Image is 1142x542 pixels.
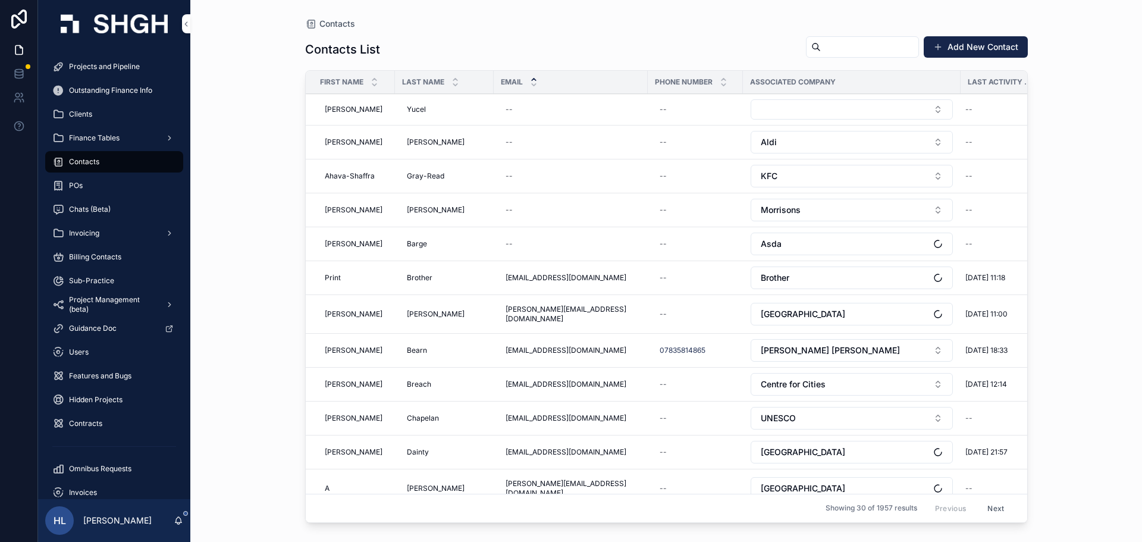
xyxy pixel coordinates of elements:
a: [PERSON_NAME] [320,305,388,324]
a: POs [45,175,183,196]
div: -- [660,380,667,389]
span: Centre for Cities [761,378,826,390]
span: [GEOGRAPHIC_DATA] [761,308,845,320]
a: Add New Contact [924,36,1028,58]
p: [PERSON_NAME] [83,515,152,527]
span: First Name [320,77,363,87]
span: Phone Number [655,77,713,87]
span: Contracts [69,419,102,428]
a: Invoices [45,482,183,503]
span: Print [325,273,341,283]
a: Select Button [750,339,953,362]
span: [DATE] 18:33 [965,346,1008,355]
button: Select Button [751,165,953,187]
a: 07835814865 [655,341,736,360]
a: -- [655,443,736,462]
span: Finance Tables [69,133,120,143]
a: Select Button [750,99,953,120]
a: [EMAIL_ADDRESS][DOMAIN_NAME] [501,409,641,428]
a: [EMAIL_ADDRESS][DOMAIN_NAME] [501,375,641,394]
a: Billing Contacts [45,246,183,268]
a: Hidden Projects [45,389,183,411]
div: -- [660,171,667,181]
button: Select Button [751,339,953,362]
span: UNESCO [761,412,796,424]
a: Select Button [750,302,953,326]
a: -- [501,133,641,152]
a: Bearn [402,341,487,360]
div: -- [660,105,667,114]
div: scrollable content [38,48,190,499]
span: [PERSON_NAME] [PERSON_NAME] [761,344,900,356]
a: Features and Bugs [45,365,183,387]
div: -- [506,137,513,147]
a: [EMAIL_ADDRESS][DOMAIN_NAME] [501,341,641,360]
span: Contacts [69,157,99,167]
a: [DATE] 18:33 [961,341,1043,360]
a: Select Button [750,198,953,222]
a: Guidance Doc [45,318,183,339]
a: Select Button [750,440,953,464]
a: [PERSON_NAME] [320,234,388,253]
a: [PERSON_NAME][EMAIL_ADDRESS][DOMAIN_NAME] [501,300,641,328]
a: -- [655,234,736,253]
span: [PERSON_NAME] [325,105,382,114]
a: [PERSON_NAME][EMAIL_ADDRESS][DOMAIN_NAME] [501,474,641,503]
span: [GEOGRAPHIC_DATA] [761,483,845,494]
div: -- [965,171,972,181]
a: Contracts [45,413,183,434]
span: [PERSON_NAME] [325,346,382,355]
button: Select Button [751,303,953,325]
a: -- [655,305,736,324]
a: -- [961,409,1043,428]
span: [PERSON_NAME] [325,309,382,319]
div: -- [506,171,513,181]
div: -- [660,484,667,493]
a: [DATE] 11:18 [961,268,1043,287]
span: KFC [761,170,777,182]
a: Finance Tables [45,127,183,149]
span: HL [54,513,66,528]
span: Invoices [69,488,97,497]
span: Morrisons [761,204,801,216]
a: [PERSON_NAME] [320,133,388,152]
a: [PERSON_NAME] [320,443,388,462]
a: Sub-Practice [45,270,183,292]
a: -- [961,479,1043,498]
a: Invoicing [45,223,183,244]
span: [GEOGRAPHIC_DATA] [761,446,845,458]
a: Select Button [750,130,953,154]
span: Asda [761,238,782,250]
span: Gray-Read [407,171,444,181]
a: -- [961,167,1043,186]
button: Select Button [751,407,953,430]
span: [PERSON_NAME] [407,205,465,215]
a: Select Button [750,164,953,188]
a: [PERSON_NAME] [402,479,487,498]
button: Select Button [751,233,953,255]
span: [DATE] 12:14 [965,380,1007,389]
span: A [325,484,330,493]
a: -- [961,100,1043,119]
a: -- [501,200,641,220]
a: -- [655,409,736,428]
button: Select Button [751,373,953,396]
span: [PERSON_NAME] [407,309,465,319]
span: [DATE] 11:00 [965,309,1008,319]
span: [EMAIL_ADDRESS][DOMAIN_NAME] [506,380,626,389]
a: Gray-Read [402,167,487,186]
span: [PERSON_NAME] [407,484,465,493]
a: Barge [402,234,487,253]
a: [PERSON_NAME] [320,409,388,428]
a: -- [961,234,1043,253]
div: -- [660,239,667,249]
span: Ahava-Shaffra [325,171,375,181]
span: Features and Bugs [69,371,131,381]
span: Brother [407,273,432,283]
a: Projects and Pipeline [45,56,183,77]
a: [DATE] 11:00 [961,305,1043,324]
a: Select Button [750,477,953,500]
a: [PERSON_NAME] [320,200,388,220]
a: Chats (Beta) [45,199,183,220]
span: Clients [69,109,92,119]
